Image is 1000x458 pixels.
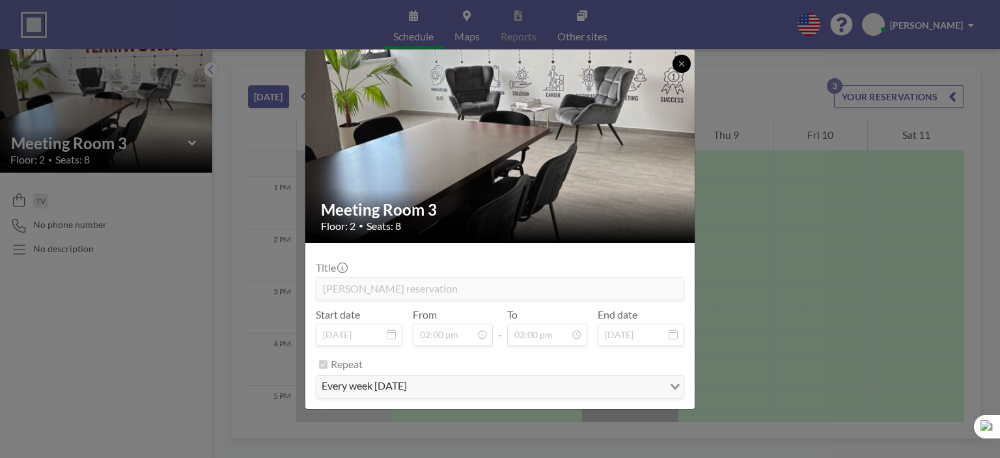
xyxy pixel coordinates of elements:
label: Start date [316,308,360,321]
span: every week [DATE] [319,379,410,395]
span: Seats: 8 [367,220,401,233]
label: From [413,308,437,321]
label: To [507,308,518,321]
span: Floor: 2 [321,220,355,233]
label: End date [598,308,637,321]
label: Title [316,261,346,274]
label: Repeat [331,358,363,371]
input: Search for option [411,379,662,395]
span: • [359,221,363,231]
h2: Meeting Room 3 [321,200,680,220]
input: (No title) [316,278,684,300]
div: Search for option [316,376,684,398]
span: - [498,313,502,341]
